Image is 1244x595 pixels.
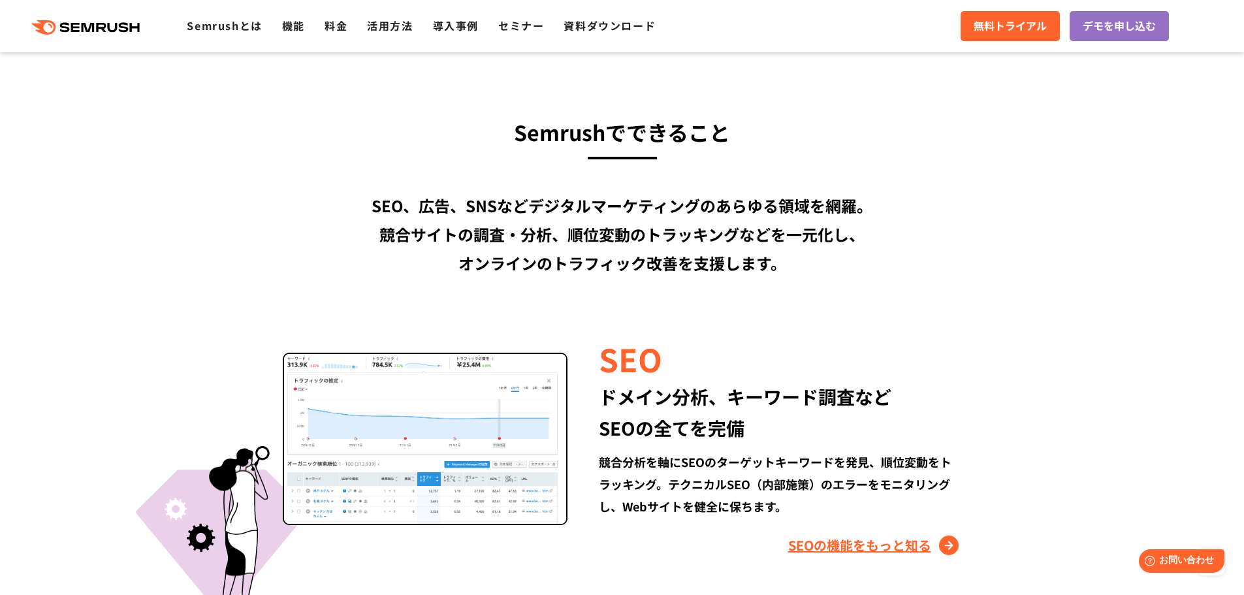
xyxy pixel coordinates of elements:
a: 資料ダウンロード [564,18,656,33]
a: 導入事例 [433,18,479,33]
h3: Semrushでできること [247,114,998,150]
a: 機能 [282,18,305,33]
a: SEOの機能をもっと知る [788,535,962,556]
a: 料金 [325,18,347,33]
div: SEO、広告、SNSなどデジタルマーケティングのあらゆる領域を網羅。 競合サイトの調査・分析、順位変動のトラッキングなどを一元化し、 オンラインのトラフィック改善を支援します。 [247,191,998,278]
div: SEO [599,336,961,381]
iframe: Help widget launcher [1128,544,1230,581]
a: セミナー [498,18,544,33]
a: デモを申し込む [1070,11,1169,41]
a: Semrushとは [187,18,262,33]
div: 競合分析を軸にSEOのターゲットキーワードを発見、順位変動をトラッキング。テクニカルSEO（内部施策）のエラーをモニタリングし、Webサイトを健全に保ちます。 [599,451,961,517]
a: 無料トライアル [961,11,1060,41]
span: 無料トライアル [974,18,1047,35]
a: 活用方法 [367,18,413,33]
div: ドメイン分析、キーワード調査など SEOの全てを完備 [599,381,961,443]
span: デモを申し込む [1083,18,1156,35]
